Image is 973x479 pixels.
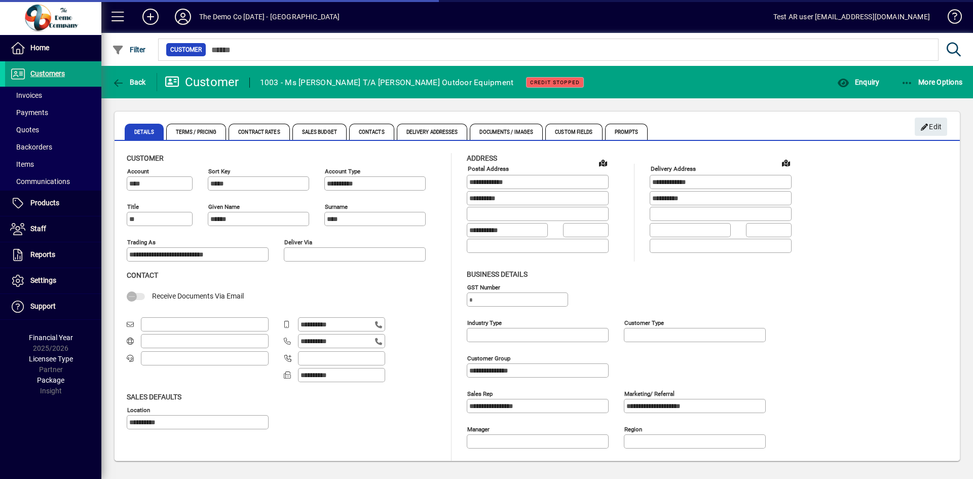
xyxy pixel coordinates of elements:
button: Enquiry [835,73,882,91]
span: Licensee Type [29,355,73,363]
a: Communications [5,173,101,190]
div: Customer [165,74,239,90]
a: Quotes [5,121,101,138]
mat-label: Location [127,406,150,413]
span: Details [125,124,164,140]
a: Reports [5,242,101,268]
a: Backorders [5,138,101,156]
a: Invoices [5,87,101,104]
button: Edit [915,118,947,136]
span: Communications [10,177,70,186]
span: Backorders [10,143,52,151]
div: The Demo Co [DATE] - [GEOGRAPHIC_DATA] [199,9,340,25]
app-page-header-button: Back [101,73,157,91]
a: Staff [5,216,101,242]
span: Customer [127,154,164,162]
span: Receive Documents Via Email [152,292,244,300]
span: Package [37,376,64,384]
mat-label: GST Number [467,283,500,290]
a: Payments [5,104,101,121]
button: More Options [899,73,965,91]
span: Products [30,199,59,207]
span: Contacts [349,124,394,140]
span: Address [467,154,497,162]
span: Payments [10,108,48,117]
mat-label: Trading as [127,239,156,246]
a: Items [5,156,101,173]
mat-label: Sort key [208,168,230,175]
span: More Options [901,78,963,86]
mat-label: Customer type [624,319,664,326]
span: Enquiry [837,78,879,86]
span: Support [30,302,56,310]
a: Knowledge Base [940,2,960,35]
span: Credit Stopped [530,79,580,86]
button: Profile [167,8,199,26]
mat-label: Account Type [325,168,360,175]
mat-label: Account [127,168,149,175]
span: Edit [920,119,942,135]
span: Quotes [10,126,39,134]
span: Delivery Addresses [397,124,468,140]
mat-label: Sales rep [467,390,493,397]
mat-label: Industry type [467,319,502,326]
span: Customer [170,45,202,55]
span: Custom Fields [545,124,602,140]
span: Sales defaults [127,393,181,401]
a: View on map [778,155,794,171]
span: Sales Budget [292,124,347,140]
span: Contact [127,271,158,279]
div: Test AR user [EMAIL_ADDRESS][DOMAIN_NAME] [773,9,930,25]
div: 1003 - Ms [PERSON_NAME] T/A [PERSON_NAME] Outdoor Equipment [260,75,514,91]
span: Customers [30,69,65,78]
a: Home [5,35,101,61]
a: Products [5,191,101,216]
mat-label: Given name [208,203,240,210]
button: Add [134,8,167,26]
button: Back [109,73,148,91]
mat-label: Deliver via [284,239,312,246]
a: Support [5,294,101,319]
span: Prompts [605,124,648,140]
a: Settings [5,268,101,293]
span: Settings [30,276,56,284]
mat-label: Region [624,425,642,432]
span: Invoices [10,91,42,99]
span: Items [10,160,34,168]
mat-label: Customer group [467,354,510,361]
a: View on map [595,155,611,171]
span: Back [112,78,146,86]
span: Financial Year [29,334,73,342]
span: Staff [30,225,46,233]
span: Documents / Images [470,124,543,140]
button: Filter [109,41,148,59]
span: Home [30,44,49,52]
span: Terms / Pricing [166,124,227,140]
span: Contract Rates [229,124,289,140]
mat-label: Title [127,203,139,210]
mat-label: Manager [467,425,490,432]
mat-label: Surname [325,203,348,210]
span: Filter [112,46,146,54]
span: Reports [30,250,55,259]
span: Business details [467,270,528,278]
mat-label: Marketing/ Referral [624,390,675,397]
